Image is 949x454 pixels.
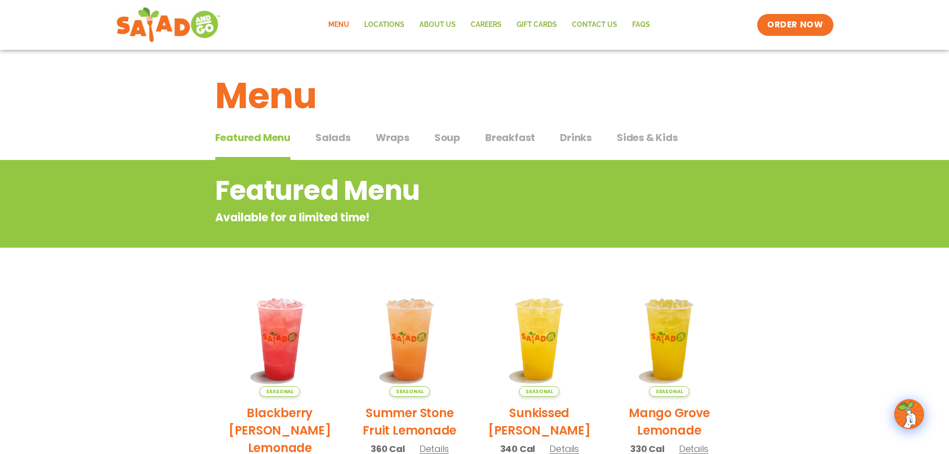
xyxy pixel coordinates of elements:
h2: Featured Menu [215,170,654,211]
img: Product photo for Mango Grove Lemonade [612,282,727,397]
h2: Summer Stone Fruit Lemonade [352,404,467,439]
span: Featured Menu [215,130,290,145]
span: Seasonal [260,386,300,397]
a: ORDER NOW [757,14,833,36]
nav: Menu [321,13,658,36]
div: Tabbed content [215,127,734,160]
span: Seasonal [519,386,559,397]
img: wpChatIcon [895,400,923,428]
span: Seasonal [390,386,430,397]
img: new-SAG-logo-768×292 [116,5,221,45]
span: Breakfast [485,130,535,145]
a: Menu [321,13,357,36]
a: Careers [463,13,509,36]
span: Soup [434,130,460,145]
a: About Us [412,13,463,36]
a: GIFT CARDS [509,13,564,36]
a: Locations [357,13,412,36]
span: Salads [315,130,351,145]
span: Sides & Kids [617,130,678,145]
span: ORDER NOW [767,19,823,31]
a: Contact Us [564,13,625,36]
span: Drinks [560,130,592,145]
h1: Menu [215,69,734,123]
span: Wraps [376,130,409,145]
img: Product photo for Blackberry Bramble Lemonade [223,282,338,397]
img: Product photo for Summer Stone Fruit Lemonade [352,282,467,397]
img: Product photo for Sunkissed Yuzu Lemonade [482,282,597,397]
h2: Sunkissed [PERSON_NAME] [482,404,597,439]
p: Available for a limited time! [215,209,654,226]
h2: Mango Grove Lemonade [612,404,727,439]
a: FAQs [625,13,658,36]
span: Seasonal [649,386,689,397]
